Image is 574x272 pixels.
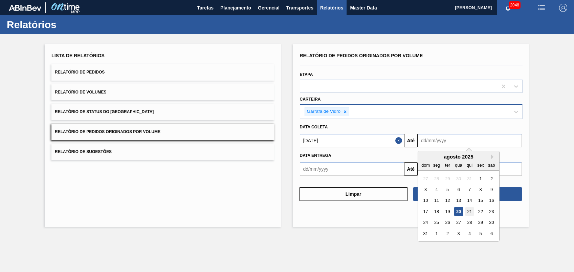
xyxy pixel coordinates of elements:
div: Choose quinta-feira, 4 de setembro de 2025 [465,229,474,238]
div: Choose domingo, 31 de agosto de 2025 [421,229,430,238]
div: Choose sexta-feira, 29 de agosto de 2025 [476,218,485,227]
div: Choose quinta-feira, 7 de agosto de 2025 [465,185,474,194]
label: Carteira [300,97,321,102]
div: Choose quarta-feira, 3 de setembro de 2025 [454,229,463,238]
div: sab [487,161,496,170]
div: Not available quarta-feira, 30 de julho de 2025 [454,174,463,183]
div: Choose sábado, 6 de setembro de 2025 [487,229,496,238]
div: Choose quinta-feira, 28 de agosto de 2025 [465,218,474,227]
div: Choose sábado, 23 de agosto de 2025 [487,207,496,216]
span: Lista de Relatórios [51,53,105,58]
button: Close [395,134,404,147]
div: Garrafa de Vidro [305,107,342,116]
div: Choose segunda-feira, 1 de setembro de 2025 [432,229,441,238]
span: Tarefas [197,4,214,12]
div: agosto 2025 [418,154,499,160]
div: Choose sexta-feira, 5 de setembro de 2025 [476,229,485,238]
div: Choose sexta-feira, 15 de agosto de 2025 [476,196,485,205]
button: Notificações [497,3,519,13]
span: Data entrega [300,153,331,158]
div: qui [465,161,474,170]
div: Choose terça-feira, 19 de agosto de 2025 [443,207,452,216]
div: Choose terça-feira, 12 de agosto de 2025 [443,196,452,205]
div: sex [476,161,485,170]
input: dd/mm/yyyy [300,162,404,176]
button: Download [413,187,522,201]
div: dom [421,161,430,170]
button: Relatório de Volumes [51,84,274,101]
div: seg [432,161,441,170]
div: Not available terça-feira, 29 de julho de 2025 [443,174,452,183]
input: dd/mm/yyyy [418,134,522,147]
div: Not available domingo, 27 de julho de 2025 [421,174,430,183]
div: Not available segunda-feira, 28 de julho de 2025 [432,174,441,183]
span: Data coleta [300,125,328,129]
div: Choose domingo, 17 de agosto de 2025 [421,207,430,216]
span: Transportes [286,4,313,12]
span: Relatório de Pedidos Originados por Volume [300,53,423,58]
span: Relatórios [320,4,343,12]
div: qua [454,161,463,170]
input: dd/mm/yyyy [300,134,404,147]
div: Choose terça-feira, 5 de agosto de 2025 [443,185,452,194]
div: Choose sábado, 30 de agosto de 2025 [487,218,496,227]
div: Choose segunda-feira, 18 de agosto de 2025 [432,207,441,216]
div: Choose domingo, 24 de agosto de 2025 [421,218,430,227]
img: userActions [537,4,546,12]
div: Choose segunda-feira, 4 de agosto de 2025 [432,185,441,194]
div: Choose quarta-feira, 13 de agosto de 2025 [454,196,463,205]
div: Choose terça-feira, 2 de setembro de 2025 [443,229,452,238]
div: Choose domingo, 10 de agosto de 2025 [421,196,430,205]
button: Limpar [299,187,408,201]
span: Gerencial [258,4,280,12]
div: ter [443,161,452,170]
div: Choose sábado, 16 de agosto de 2025 [487,196,496,205]
div: Choose sexta-feira, 1 de agosto de 2025 [476,174,485,183]
div: Choose sábado, 2 de agosto de 2025 [487,174,496,183]
img: Logout [559,4,567,12]
button: Next Month [491,154,496,159]
div: Choose sexta-feira, 22 de agosto de 2025 [476,207,485,216]
div: Choose segunda-feira, 11 de agosto de 2025 [432,196,441,205]
span: Planejamento [220,4,251,12]
div: Choose sexta-feira, 8 de agosto de 2025 [476,185,485,194]
h1: Relatórios [7,21,127,28]
div: Choose quarta-feira, 20 de agosto de 2025 [454,207,463,216]
button: Relatório de Pedidos [51,64,274,81]
span: Relatório de Pedidos Originados por Volume [55,129,160,134]
div: Choose segunda-feira, 25 de agosto de 2025 [432,218,441,227]
span: Relatório de Status do [GEOGRAPHIC_DATA] [55,109,154,114]
div: Choose quinta-feira, 14 de agosto de 2025 [465,196,474,205]
div: Choose sábado, 9 de agosto de 2025 [487,185,496,194]
img: TNhmsLtSVTkK8tSr43FrP2fwEKptu5GPRR3wAAAABJRU5ErkJggg== [9,5,41,11]
div: Choose terça-feira, 26 de agosto de 2025 [443,218,452,227]
div: Choose quarta-feira, 27 de agosto de 2025 [454,218,463,227]
div: Not available quinta-feira, 31 de julho de 2025 [465,174,474,183]
span: Relatório de Sugestões [55,149,112,154]
button: Relatório de Sugestões [51,144,274,160]
button: Até [404,134,418,147]
button: Relatório de Pedidos Originados por Volume [51,124,274,140]
label: Etapa [300,72,313,77]
button: Relatório de Status do [GEOGRAPHIC_DATA] [51,104,274,120]
span: Relatório de Pedidos [55,70,105,75]
span: Relatório de Volumes [55,90,106,95]
span: Master Data [350,4,377,12]
div: month 2025-08 [420,173,497,239]
button: Até [404,162,418,176]
div: Choose quinta-feira, 21 de agosto de 2025 [465,207,474,216]
span: 2048 [509,1,521,9]
div: Choose quarta-feira, 6 de agosto de 2025 [454,185,463,194]
div: Choose domingo, 3 de agosto de 2025 [421,185,430,194]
